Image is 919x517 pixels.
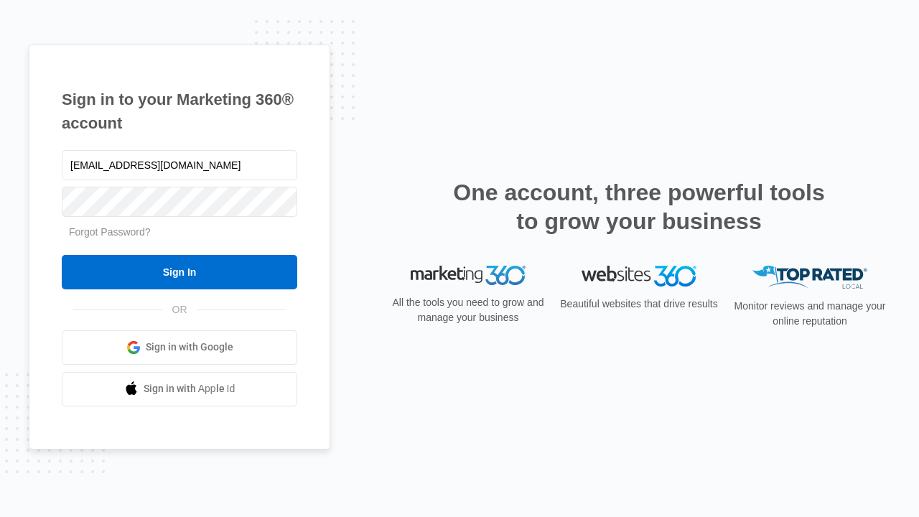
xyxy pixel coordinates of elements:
[388,295,549,325] p: All the tools you need to grow and manage your business
[144,381,235,396] span: Sign in with Apple Id
[62,88,297,135] h1: Sign in to your Marketing 360® account
[729,299,890,329] p: Monitor reviews and manage your online reputation
[449,178,829,236] h2: One account, three powerful tools to grow your business
[62,150,297,180] input: Email
[62,255,297,289] input: Sign In
[69,226,151,238] a: Forgot Password?
[146,340,233,355] span: Sign in with Google
[559,297,719,312] p: Beautiful websites that drive results
[411,266,526,286] img: Marketing 360
[62,330,297,365] a: Sign in with Google
[62,372,297,406] a: Sign in with Apple Id
[582,266,696,287] img: Websites 360
[752,266,867,289] img: Top Rated Local
[162,302,197,317] span: OR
